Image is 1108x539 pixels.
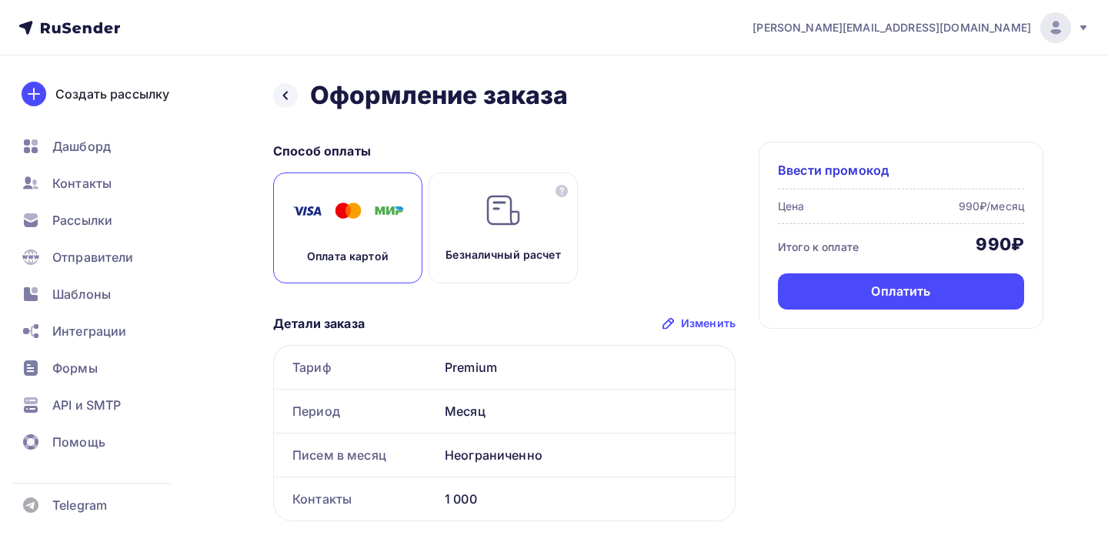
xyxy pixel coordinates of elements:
a: Дашборд [12,131,195,162]
p: Детали заказа [273,314,365,333]
p: Способ оплаты [273,142,736,160]
div: 1 000 [439,477,735,521]
a: Отправители [12,242,195,273]
div: Оплатить [871,283,930,300]
div: 990₽/месяц [959,199,1024,214]
div: Неограниченно [439,434,735,477]
div: Создать рассылку [55,85,169,103]
a: Рассылки [12,205,195,236]
span: Помощь [52,433,105,451]
p: Безналичный расчет [446,247,561,263]
div: Цена [778,199,805,214]
span: Отправители [52,248,134,266]
span: Шаблоны [52,285,111,303]
span: Формы [52,359,98,377]
div: Premium [439,346,735,389]
div: Контакты [274,477,439,521]
span: [PERSON_NAME][EMAIL_ADDRESS][DOMAIN_NAME] [753,20,1031,35]
span: Дашборд [52,137,111,156]
a: Контакты [12,168,195,199]
div: Период [274,390,439,433]
a: [PERSON_NAME][EMAIL_ADDRESS][DOMAIN_NAME] [753,12,1090,43]
p: Оплата картой [307,249,389,264]
div: Итого к оплате [778,239,859,255]
span: Рассылки [52,211,112,229]
span: Telegram [52,496,107,514]
div: Изменить [681,316,736,331]
h2: Оформление заказа [310,80,568,111]
div: Писем в месяц [274,434,439,477]
div: Месяц [439,390,735,433]
span: Контакты [52,174,112,192]
span: Интеграции [52,322,126,340]
a: Шаблоны [12,279,195,310]
span: API и SMTP [52,396,121,414]
span: Ввести промокод [778,161,889,179]
a: Формы [12,353,195,383]
div: 990₽ [976,233,1024,255]
div: Тариф [274,346,439,389]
